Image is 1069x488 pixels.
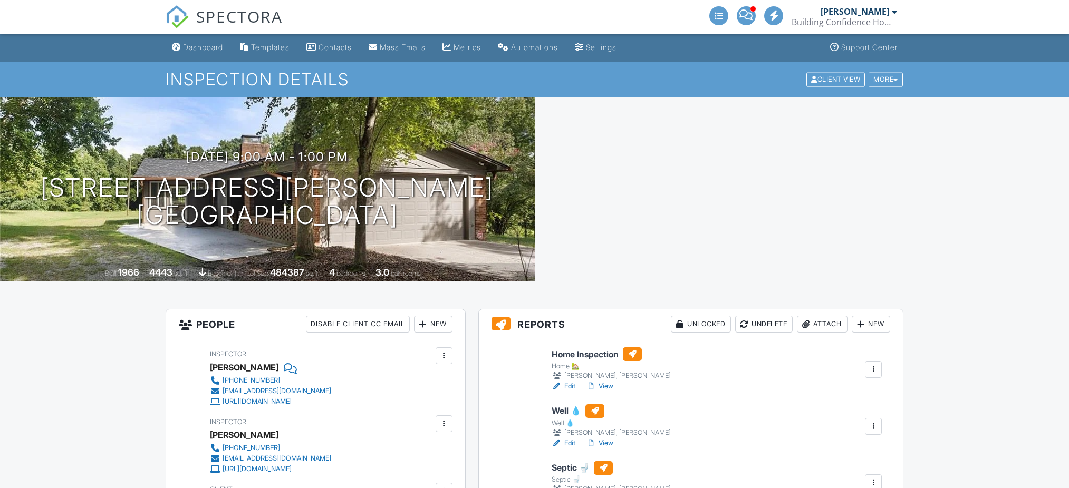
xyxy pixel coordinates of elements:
div: More [869,72,903,86]
div: New [852,316,890,333]
h1: Inspection Details [166,70,904,89]
div: Mass Emails [380,43,426,52]
div: Well 💧 [552,419,671,427]
h6: Home Inspection [552,347,671,361]
a: View [586,438,613,448]
div: Contacts [319,43,352,52]
div: Attach [797,316,848,333]
div: 4 [329,267,335,278]
span: Lot Size [246,269,268,277]
div: [EMAIL_ADDRESS][DOMAIN_NAME] [223,454,331,463]
a: [URL][DOMAIN_NAME] [210,396,331,407]
div: Dashboard [183,43,223,52]
div: Unlocked [671,316,731,333]
div: [URL][DOMAIN_NAME] [223,397,292,406]
h6: Septic 🚽 [552,461,671,475]
div: Septic 🚽 [552,475,671,484]
a: Mass Emails [364,38,430,57]
h3: Reports [479,309,903,339]
div: Home 🏡 [552,362,671,370]
div: Disable Client CC Email [306,316,410,333]
div: Automations [511,43,558,52]
span: SPECTORA [196,5,283,27]
div: New [414,316,452,333]
a: Client View [805,75,868,83]
a: Metrics [438,38,485,57]
div: [PHONE_NUMBER] [223,444,280,452]
a: [PHONE_NUMBER] [210,375,331,386]
a: View [586,381,613,392]
img: The Best Home Inspection Software - Spectora [166,5,189,28]
a: Dashboard [168,38,227,57]
a: Settings [571,38,621,57]
span: Built [105,269,117,277]
div: 4443 [149,267,172,278]
div: [PERSON_NAME], [PERSON_NAME] [552,370,671,381]
a: Support Center [826,38,902,57]
a: [URL][DOMAIN_NAME] [210,464,331,474]
div: [PERSON_NAME], [PERSON_NAME] [552,427,671,438]
a: Contacts [302,38,356,57]
h3: People [166,309,465,339]
h3: [DATE] 9:00 am - 1:00 pm [186,150,348,164]
div: 484387 [270,267,304,278]
div: Client View [806,72,865,86]
a: SPECTORA [166,14,283,36]
a: Home Inspection Home 🏡 [PERSON_NAME], [PERSON_NAME] [552,347,671,381]
div: Support Center [841,43,898,52]
h1: [STREET_ADDRESS][PERSON_NAME] [GEOGRAPHIC_DATA] [41,174,494,230]
span: bedrooms [336,269,365,277]
div: Building Confidence Home Inspections [792,17,897,27]
a: [EMAIL_ADDRESS][DOMAIN_NAME] [210,453,331,464]
h6: Well 💧 [552,404,671,418]
span: Inspector [210,350,246,358]
div: Undelete [735,316,793,333]
a: Edit [552,381,575,392]
span: sq. ft. [174,269,189,277]
a: Templates [236,38,294,57]
div: [EMAIL_ADDRESS][DOMAIN_NAME] [223,387,331,395]
a: Automations (Advanced) [494,38,562,57]
span: bathrooms [391,269,421,277]
span: sq.ft. [306,269,319,277]
div: [PERSON_NAME] [210,359,278,375]
div: [URL][DOMAIN_NAME] [223,465,292,473]
a: Edit [552,438,575,448]
a: [EMAIL_ADDRESS][DOMAIN_NAME] [210,386,331,396]
a: [PHONE_NUMBER] [210,443,331,453]
span: Inspector [210,418,246,426]
div: 1966 [118,267,139,278]
span: basement [208,269,236,277]
div: [PERSON_NAME] [821,6,889,17]
div: Templates [251,43,290,52]
div: 3.0 [375,267,389,278]
div: [PHONE_NUMBER] [223,376,280,385]
a: Well 💧 Well 💧 [PERSON_NAME], [PERSON_NAME] [552,404,671,438]
div: Settings [586,43,617,52]
div: [PERSON_NAME] [210,427,278,443]
div: Metrics [454,43,481,52]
